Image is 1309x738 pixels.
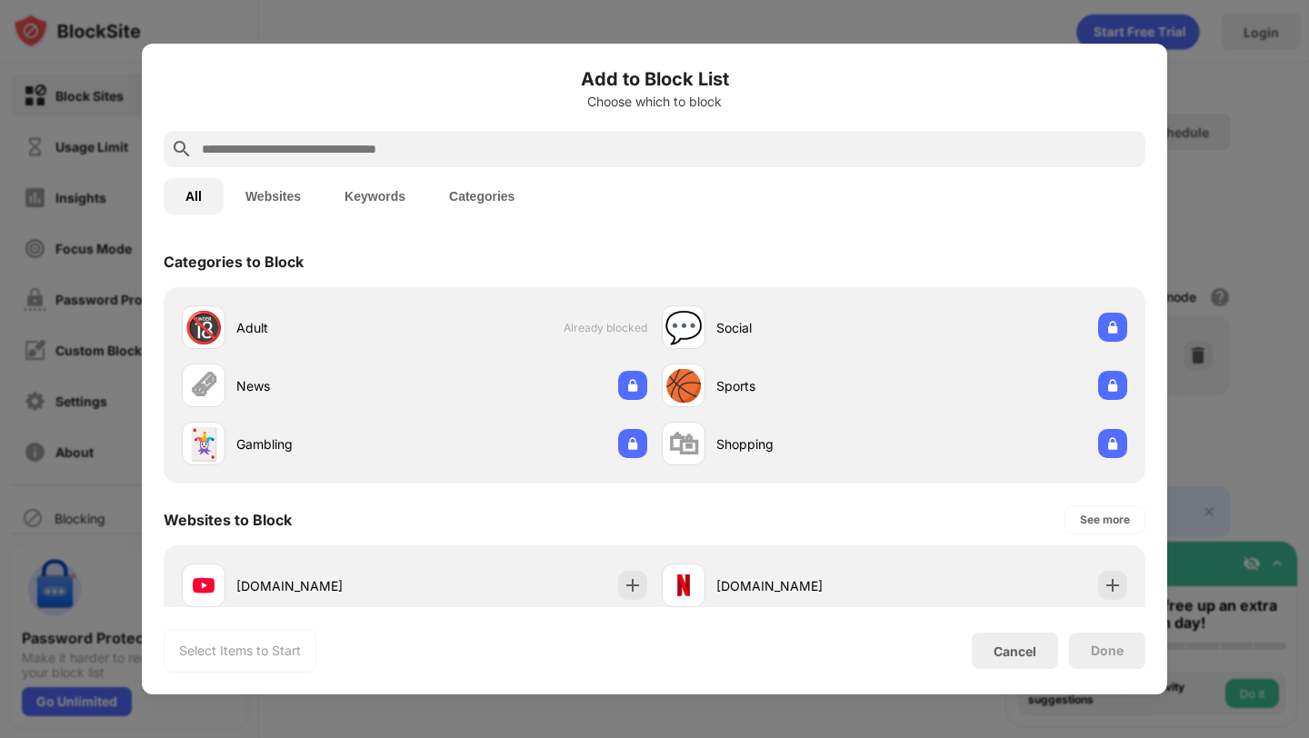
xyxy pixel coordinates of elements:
img: search.svg [171,138,193,160]
div: Social [716,318,894,337]
div: 🛍 [668,425,699,463]
div: 💬 [664,309,703,346]
div: Gambling [236,434,415,454]
div: [DOMAIN_NAME] [716,576,894,595]
div: Adult [236,318,415,337]
span: Already blocked [564,321,647,334]
div: [DOMAIN_NAME] [236,576,415,595]
div: Sports [716,376,894,395]
div: Select Items to Start [179,642,301,660]
div: Done [1091,643,1124,658]
div: Shopping [716,434,894,454]
div: Websites to Block [164,511,292,529]
button: Websites [224,178,323,214]
div: 🗞 [188,367,219,404]
button: Keywords [323,178,427,214]
div: See more [1080,511,1130,529]
img: favicons [193,574,215,596]
div: 🏀 [664,367,703,404]
div: Choose which to block [164,95,1145,109]
div: News [236,376,415,395]
div: Categories to Block [164,253,304,271]
button: Categories [427,178,536,214]
div: 🔞 [185,309,223,346]
button: All [164,178,224,214]
div: 🃏 [185,425,223,463]
h6: Add to Block List [164,65,1145,93]
img: favicons [673,574,694,596]
div: Cancel [994,643,1036,659]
